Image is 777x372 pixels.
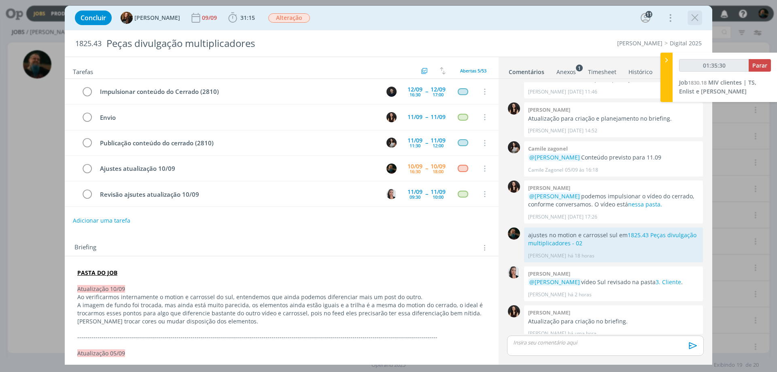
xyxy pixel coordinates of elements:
[425,114,428,120] span: --
[529,192,580,200] span: @[PERSON_NAME]
[385,111,397,123] button: I
[202,15,219,21] div: 09/09
[425,89,428,94] span: --
[77,293,486,301] p: Ao verificarmos internamente o motion e carrossel do sul, entendemos que ainda podemos diferencia...
[268,13,310,23] button: Alteração
[425,166,428,171] span: --
[568,330,597,337] span: há uma hora
[528,166,563,174] p: Camile Zagonel
[528,252,566,259] p: [PERSON_NAME]
[425,191,428,197] span: --
[588,64,617,76] a: Timesheet
[386,87,397,97] img: C
[749,59,771,72] button: Parar
[77,285,125,293] span: Atualização 10/09
[528,317,699,325] p: Atualização para criação no briefing.
[385,85,397,98] button: C
[656,278,681,286] a: 3. Cliente
[670,39,702,47] a: Digital 2025
[688,79,707,86] span: 1830.18
[528,192,699,209] p: podemos impulsionar o vídeo do cerrado, conforme conversamos. O vídeo está
[528,231,696,247] a: 1825.43 Peças divulgação multiplicadores - 02
[408,138,422,143] div: 11/09
[528,88,566,96] p: [PERSON_NAME]
[72,213,131,228] button: Adicionar uma tarefa
[528,106,570,113] b: [PERSON_NAME]
[568,127,597,134] span: [DATE] 14:52
[679,79,756,95] a: Job1830.18MIV clientes | TS, Enlist e [PERSON_NAME]
[74,242,96,253] span: Briefing
[77,269,117,276] a: PASTA DO JOB
[617,39,662,47] a: [PERSON_NAME]
[96,189,379,200] div: Revisão ajsutes atualização 10/09
[433,92,444,97] div: 17:00
[565,166,598,174] span: 05/09 às 16:18
[75,11,112,25] button: Concluir
[77,301,486,317] p: A imagem de fundo foi trocada, mas ainda está muito parecida, os elementos ainda estão iguais e a...
[528,330,566,337] p: [PERSON_NAME]
[508,64,545,76] a: Comentários
[440,67,446,74] img: arrow-down-up.svg
[408,164,422,169] div: 10/09
[431,138,446,143] div: 11/09
[240,14,255,21] span: 31:15
[385,137,397,149] button: C
[528,115,699,123] p: Atualização para criação e planejamento no briefing.
[528,291,566,298] p: [PERSON_NAME]
[408,189,422,195] div: 11/09
[508,305,520,317] img: I
[529,153,580,161] span: @[PERSON_NAME]
[752,62,767,69] span: Parar
[645,11,652,18] div: 11
[226,11,257,24] button: 31:15
[408,87,422,92] div: 12/09
[508,181,520,193] img: I
[386,112,397,122] img: I
[77,333,486,341] p: -------------------------------------------------------------------------------------------------...
[96,113,379,123] div: Envio
[121,12,133,24] img: T
[628,64,653,76] a: Histórico
[529,278,580,286] span: @[PERSON_NAME]
[65,6,712,365] div: dialog
[528,127,566,134] p: [PERSON_NAME]
[385,188,397,200] button: C
[431,87,446,92] div: 12/09
[576,64,583,71] sup: 1
[431,189,446,195] div: 11/09
[425,140,428,146] span: --
[408,114,422,120] div: 11/09
[410,169,420,174] div: 16:30
[568,88,597,96] span: [DATE] 11:46
[556,68,576,76] div: Anexos
[508,227,520,240] img: M
[410,143,420,148] div: 11:30
[431,164,446,169] div: 10/09
[134,15,180,21] span: [PERSON_NAME]
[508,141,520,153] img: C
[528,309,570,316] b: [PERSON_NAME]
[433,143,444,148] div: 12:00
[431,114,446,120] div: 11/09
[96,87,379,97] div: Impulsionar conteúdo do Cerrado (2810)
[73,66,93,76] span: Tarefas
[528,153,699,162] p: Conteúdo previsto para 11.09
[385,162,397,174] button: M
[77,317,486,325] p: [PERSON_NAME] trocar cores ou mudar disposição dos elementos.
[121,12,180,24] button: T[PERSON_NAME]
[96,164,379,174] div: Ajustes atualização 10/09
[528,270,570,277] b: [PERSON_NAME]
[77,349,125,357] span: Atualização 05/09
[103,34,437,53] div: Peças divulgação multiplicadores
[410,195,420,199] div: 09:30
[96,138,379,148] div: Publicação conteúdo do cerrado (2810)
[679,79,756,95] span: MIV clientes | TS, Enlist e [PERSON_NAME]
[528,231,699,248] p: ajustes no motion e carrossel sul em
[568,291,592,298] span: há 2 horas
[568,252,594,259] span: há 18 horas
[628,200,662,208] a: nessa pasta.
[386,164,397,174] img: M
[568,213,597,221] span: [DATE] 17:26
